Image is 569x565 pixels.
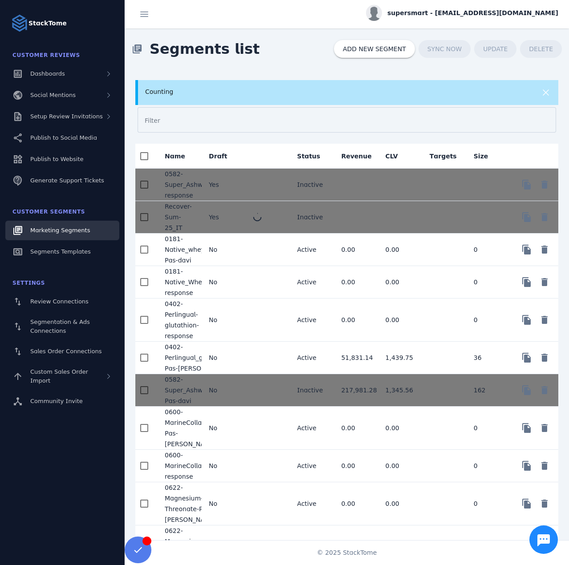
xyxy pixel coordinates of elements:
[12,280,45,286] span: Settings
[467,234,511,266] mat-cell: 0
[202,407,246,450] mat-cell: No
[378,374,423,407] mat-cell: 1,345.56
[366,5,558,21] button: supersmart - [EMAIL_ADDRESS][DOMAIN_NAME]
[5,149,119,169] a: Publish to Website
[202,342,246,374] mat-cell: No
[290,169,334,201] mat-cell: Inactive
[5,313,119,340] a: Segmentation & Ads Connections
[423,144,467,169] mat-header-cell: Targets
[378,407,423,450] mat-cell: 0.00
[536,457,553,475] button: Delete
[158,407,202,450] mat-cell: 0600-MarineCollagen-Pas-[PERSON_NAME]
[536,241,553,258] button: Delete
[145,117,160,124] mat-label: Filter
[30,134,97,141] span: Publish to Social Media
[290,482,334,525] mat-cell: Active
[378,234,423,266] mat-cell: 0.00
[387,8,558,18] span: supersmart - [EMAIL_ADDRESS][DOMAIN_NAME]
[209,152,235,161] div: Draft
[158,450,202,482] mat-cell: 0600-MarineCollagen-response
[518,349,536,367] button: Copy
[297,152,320,161] div: Status
[30,248,91,255] span: Segments Templates
[290,374,334,407] mat-cell: Inactive
[5,292,119,311] a: Review Connections
[334,482,378,525] mat-cell: 0.00
[536,419,553,437] button: Delete
[518,273,536,291] button: Copy
[467,482,511,525] mat-cell: 0
[536,208,553,226] button: Delete
[30,298,89,305] span: Review Connections
[334,266,378,299] mat-cell: 0.00
[378,342,423,374] mat-cell: 1,439.75
[202,201,246,234] mat-cell: Yes
[5,221,119,240] a: Marketing Segments
[142,31,267,67] span: Segments list
[30,319,90,334] span: Segmentation & Ads Connections
[30,156,83,162] span: Publish to Website
[5,171,119,190] a: Generate Support Tickets
[536,495,553,513] button: Delete
[297,152,328,161] div: Status
[290,450,334,482] mat-cell: Active
[30,368,88,384] span: Custom Sales Order Import
[474,152,488,161] div: Size
[536,381,553,399] button: Delete
[467,374,511,407] mat-cell: 162
[202,374,246,407] mat-cell: No
[5,242,119,262] a: Segments Templates
[12,52,80,58] span: Customer Reviews
[28,19,67,28] strong: StackTome
[158,299,202,342] mat-cell: 0402-Perlingual-glutathion-response
[378,266,423,299] mat-cell: 0.00
[518,419,536,437] button: Copy
[202,169,246,201] mat-cell: Yes
[378,482,423,525] mat-cell: 0.00
[341,152,371,161] div: Revenue
[165,152,185,161] div: Name
[474,152,496,161] div: Size
[290,201,334,234] mat-cell: Inactive
[11,14,28,32] img: Logo image
[334,299,378,342] mat-cell: 0.00
[158,374,202,407] mat-cell: 0582-Super_Ashwagandha-Pas-davi
[5,342,119,361] a: Sales Order Connections
[467,342,511,374] mat-cell: 36
[158,266,202,299] mat-cell: 0181-Native_Whey-response
[290,299,334,342] mat-cell: Active
[378,450,423,482] mat-cell: 0.00
[132,44,142,54] mat-icon: library_books
[165,152,193,161] div: Name
[334,40,415,58] button: ADD NEW SEGMENT
[334,450,378,482] mat-cell: 0.00
[158,482,202,525] mat-cell: 0622-Magnesium-L-Threonate-Pas-[PERSON_NAME]
[467,450,511,482] mat-cell: 0
[158,342,202,374] mat-cell: 0402-Perlingual_glutathion-Pas-[PERSON_NAME]
[467,266,511,299] mat-cell: 0
[518,241,536,258] button: Copy
[334,407,378,450] mat-cell: 0.00
[30,348,102,355] span: Sales Order Connections
[158,169,202,201] mat-cell: 0582-Super_Ashwagandha-response
[386,152,398,161] div: CLV
[12,209,85,215] span: Customer Segments
[317,548,377,557] span: © 2025 StackTome
[158,234,202,266] mat-cell: 0181-Native_whey-Pas-davi
[386,152,406,161] div: CLV
[334,374,378,407] mat-cell: 217,981.28
[202,450,246,482] mat-cell: No
[202,234,246,266] mat-cell: No
[290,234,334,266] mat-cell: Active
[518,495,536,513] button: Copy
[290,342,334,374] mat-cell: Active
[518,208,536,226] button: Copy
[145,87,511,97] div: Counting
[334,234,378,266] mat-cell: 0.00
[343,46,406,52] span: ADD NEW SEGMENT
[536,176,553,194] button: Delete
[334,342,378,374] mat-cell: 51,831.14
[341,152,379,161] div: Revenue
[366,5,382,21] img: profile.jpg
[30,70,65,77] span: Dashboards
